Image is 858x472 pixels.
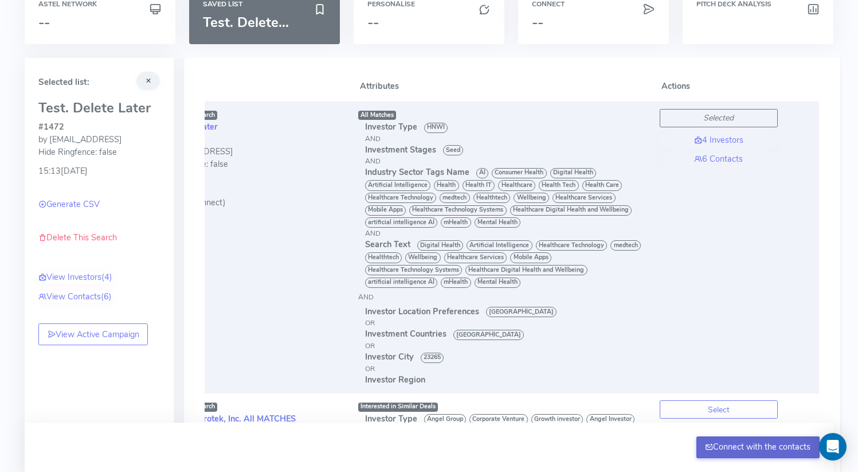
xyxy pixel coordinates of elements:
[365,341,646,351] div: OR
[514,193,549,203] span: Wellbeing
[660,109,778,127] button: Selected
[38,121,160,134] div: #1472
[441,278,471,288] span: mHealth
[358,292,646,302] div: AND
[361,402,436,411] span: Interested in Similar Deals
[38,100,160,115] h3: Test. Delete Later
[586,414,634,424] span: Angel Investor
[150,134,344,146] div: #1472
[510,252,551,263] span: Mobile Apps
[365,134,646,144] div: AND
[150,158,344,171] div: Hide Ringfence: false
[150,171,344,190] div: 15:13[DATE]
[361,111,394,119] span: All Matches
[351,72,653,102] th: Attributes
[38,323,148,345] a: View Active Campaign
[473,193,511,203] span: Healthtech
[532,13,543,32] span: --
[367,13,379,32] span: --
[365,374,425,385] span: Investor Region
[365,217,438,228] span: artificial intelligence AI
[405,252,441,263] span: Wellbeing
[660,153,778,166] a: 6 Contacts
[150,197,344,209] div: (pushed to Connect)
[409,205,507,216] span: Healthcare Technology Systems
[486,307,557,317] span: [GEOGRAPHIC_DATA]
[38,13,50,32] span: --
[365,278,438,288] span: artificial intelligence AI
[424,414,467,424] span: Angel Group
[421,353,444,363] span: 23265
[365,144,436,155] span: Investment Stages
[441,217,471,228] span: mHealth
[101,291,112,302] span: (6)
[703,112,734,123] i: Selected
[365,193,437,203] span: Healthcare Technology
[203,1,326,8] h6: Saved List
[536,240,608,251] span: Healthcare Technology
[467,240,532,251] span: Artificial Intelligence
[510,205,632,216] span: Healthcare Digital Health and Wellbeing
[443,145,464,155] span: Seed
[38,77,160,87] h5: Selected list:
[653,72,785,102] th: Actions
[440,193,470,203] span: medtech
[367,1,491,8] h6: Personalise
[610,240,641,251] span: medtech
[365,205,406,216] span: Mobile Apps
[38,134,160,146] div: by [EMAIL_ADDRESS]
[444,252,507,263] span: Healthcare Services
[365,166,469,178] span: Industry Sector Tags Name
[582,180,622,190] span: Health Care
[150,146,344,158] div: by [EMAIL_ADDRESS]
[365,252,402,263] span: Healthtech
[532,1,655,8] h6: Connect
[539,180,579,190] span: Health Tech
[463,180,495,190] span: Health IT
[150,209,344,222] div: (current)
[424,123,448,133] span: HNWI
[365,228,646,239] div: AND
[531,414,583,424] span: Growth investor
[38,198,100,210] a: Generate CSV
[492,168,547,178] span: Consumer Health
[434,180,459,190] span: Health
[465,265,587,275] span: Healthcare Digital Health and Wellbeing
[38,232,117,243] a: Delete This Search
[819,433,847,461] div: Open Intercom Messenger
[203,13,289,32] span: Test. Delete...
[143,72,351,102] th: Name
[660,134,778,147] a: 4 Investors
[365,265,463,275] span: Healthcare Technology Systems
[38,146,160,159] div: Hide Ringfence: false
[365,413,417,424] span: Investor Type
[150,413,296,424] a: Astel Match Grotek, Inc. All MATCHES
[696,1,820,8] h6: Pitch Deck Analysis
[553,193,616,203] span: Healthcare Services
[38,158,160,178] div: 15:13[DATE]
[365,364,646,374] div: OR
[101,271,112,283] span: (4)
[38,291,112,303] a: View Contacts(6)
[365,351,414,362] span: Investor City
[417,240,464,251] span: Digital Health
[38,271,112,284] a: View Investors(4)
[453,330,524,340] span: [GEOGRAPHIC_DATA]
[660,400,778,419] button: Select
[475,278,521,288] span: Mental Health
[498,180,535,190] span: Healthcare
[365,156,646,166] div: AND
[476,168,489,178] span: AI
[365,180,431,190] span: Artificial Intelligence
[365,328,446,340] span: Investment Countries
[475,217,521,228] span: Mental Health
[365,306,479,317] span: Investor Location Preferences
[365,318,646,328] div: OR
[365,121,417,132] span: Investor Type
[365,239,410,250] span: Search Text
[696,436,820,458] button: Connect with the contacts
[469,414,528,424] span: Corporate Venture
[550,168,597,178] span: Digital Health
[38,1,162,8] h6: Astel Network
